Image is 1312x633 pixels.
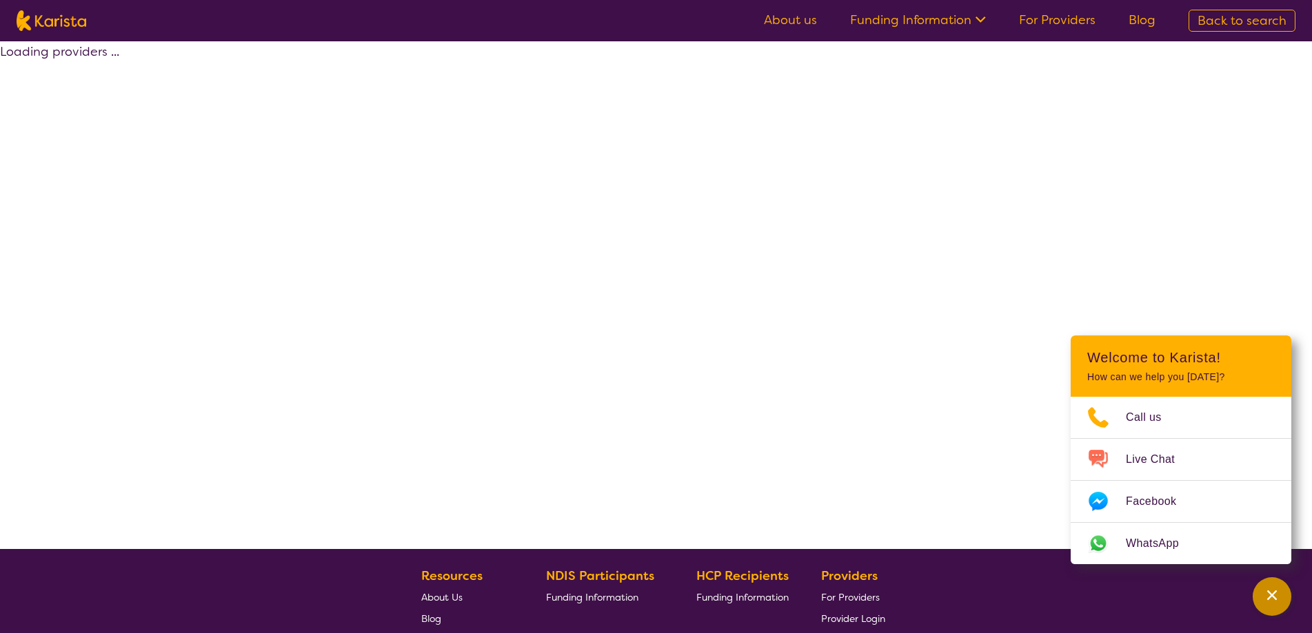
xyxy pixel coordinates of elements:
[696,568,789,584] b: HCP Recipients
[696,591,789,603] span: Funding Information
[1126,491,1193,512] span: Facebook
[821,568,878,584] b: Providers
[1253,577,1291,616] button: Channel Menu
[1129,12,1155,28] a: Blog
[1071,335,1291,564] div: Channel Menu
[546,568,654,584] b: NDIS Participants
[821,586,885,608] a: For Providers
[421,568,483,584] b: Resources
[1087,371,1275,383] p: How can we help you [DATE]?
[821,608,885,629] a: Provider Login
[1126,533,1195,554] span: WhatsApp
[1126,449,1191,470] span: Live Chat
[1198,12,1286,29] span: Back to search
[850,12,986,28] a: Funding Information
[546,586,665,608] a: Funding Information
[421,591,463,603] span: About Us
[764,12,817,28] a: About us
[1071,397,1291,564] ul: Choose channel
[421,586,514,608] a: About Us
[1087,349,1275,366] h2: Welcome to Karista!
[821,591,880,603] span: For Providers
[1071,523,1291,564] a: Web link opens in a new tab.
[1019,12,1096,28] a: For Providers
[1189,10,1295,32] a: Back to search
[421,612,441,625] span: Blog
[421,608,514,629] a: Blog
[1126,407,1178,428] span: Call us
[821,612,885,625] span: Provider Login
[546,591,638,603] span: Funding Information
[696,586,789,608] a: Funding Information
[17,10,86,31] img: Karista logo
